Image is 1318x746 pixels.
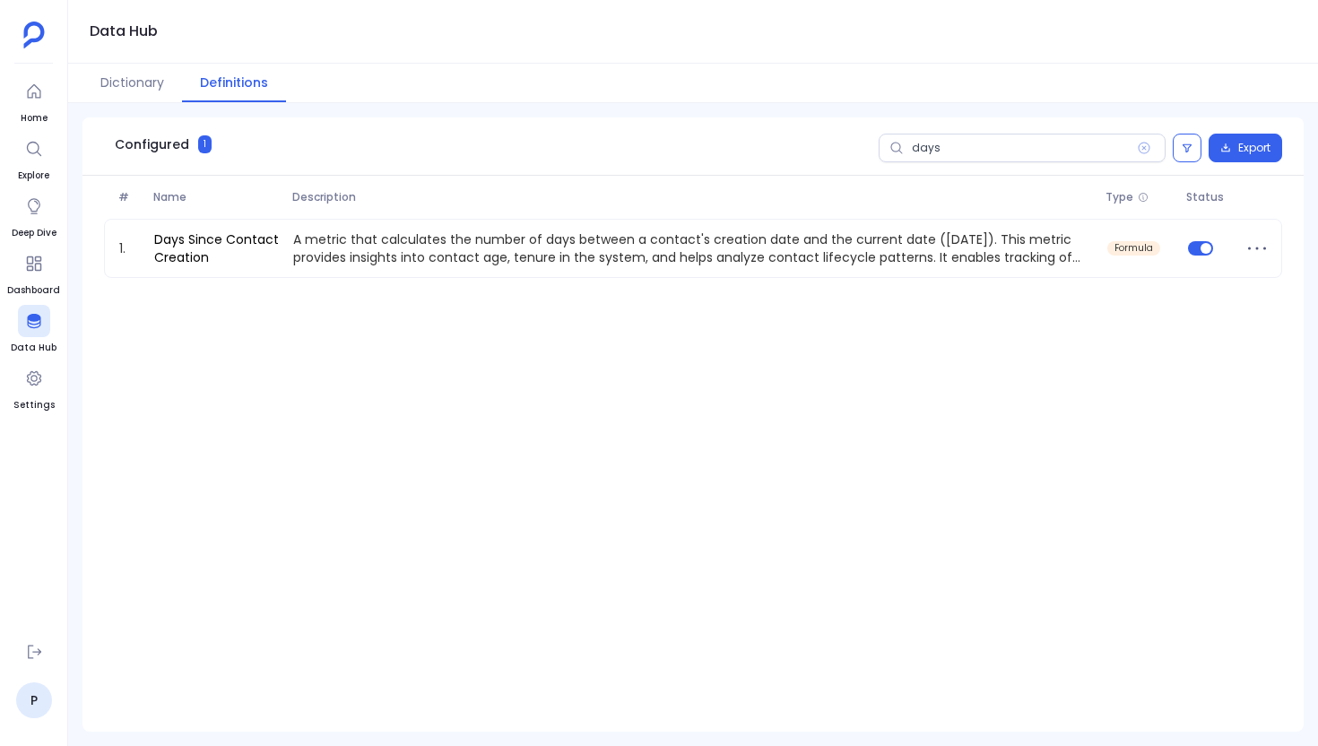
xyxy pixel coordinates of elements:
[1238,141,1270,155] span: Export
[18,75,50,126] a: Home
[13,398,55,412] span: Settings
[285,190,1098,204] span: Description
[11,305,56,355] a: Data Hub
[198,135,212,153] span: 1
[7,283,60,298] span: Dashboard
[112,239,147,257] span: 1.
[82,64,182,102] button: Dictionary
[1209,134,1282,162] button: Export
[90,19,158,44] h1: Data Hub
[7,247,60,298] a: Dashboard
[16,682,52,718] a: P
[1179,190,1237,204] span: Status
[1106,190,1133,204] span: Type
[115,135,189,153] span: Configured
[23,22,45,48] img: petavue logo
[13,362,55,412] a: Settings
[182,64,286,102] button: Definitions
[879,134,1166,162] input: Search definitions
[11,341,56,355] span: Data Hub
[1114,243,1153,254] span: formula
[111,190,146,204] span: #
[18,169,50,183] span: Explore
[12,190,56,240] a: Deep Dive
[286,230,1099,266] p: A metric that calculates the number of days between a contact's creation date and the current dat...
[12,226,56,240] span: Deep Dive
[147,230,287,266] a: Days Since Contact Creation
[146,190,285,204] span: Name
[18,111,50,126] span: Home
[18,133,50,183] a: Explore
